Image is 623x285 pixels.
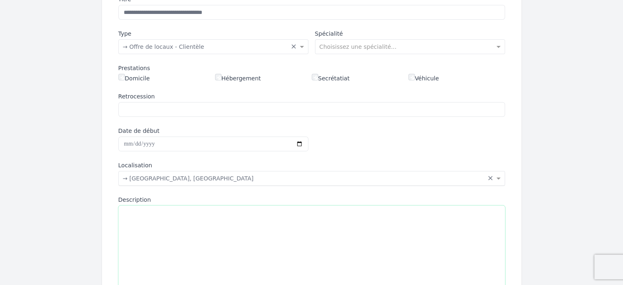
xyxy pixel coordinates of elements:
[312,74,350,82] label: Secrétatiat
[487,174,494,182] span: Clear all
[118,74,125,80] input: Domicile
[408,74,439,82] label: Véhicule
[312,74,318,80] input: Secrétatiat
[215,74,222,80] input: Hébergement
[118,127,308,135] label: Date de début
[118,196,505,204] label: Description
[118,64,505,72] div: Prestations
[118,92,505,100] label: Retrocession
[118,30,308,38] label: Type
[118,161,505,169] label: Localisation
[408,74,415,80] input: Véhicule
[118,74,150,82] label: Domicile
[315,30,505,38] label: Spécialité
[291,43,298,51] span: Clear all
[215,74,261,82] label: Hébergement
